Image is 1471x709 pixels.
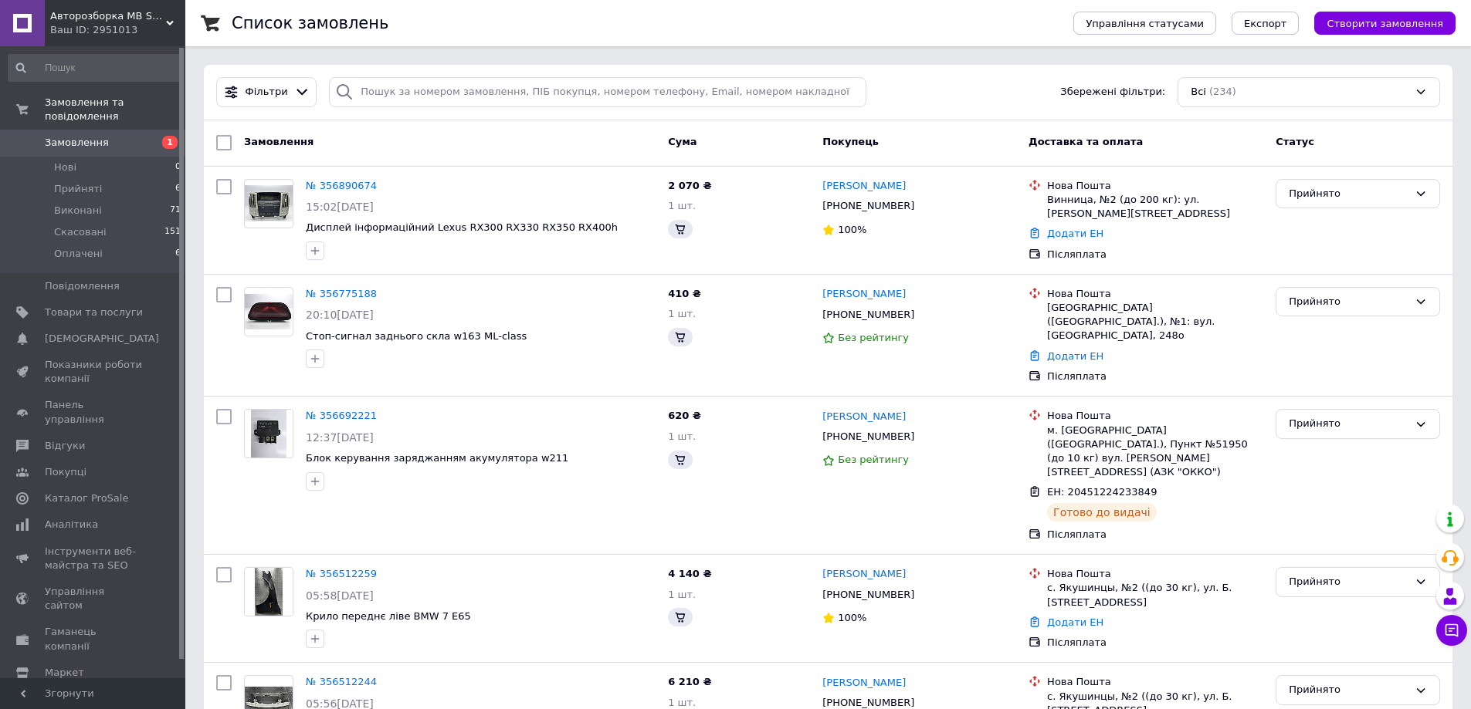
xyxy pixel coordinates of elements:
span: Каталог ProSale [45,491,128,505]
a: Фото товару [244,287,293,336]
a: Дисплей інформаційний Lexus RX300 RX330 RX350 RX400h [306,221,618,233]
div: Ваш ID: 2951013 [50,23,185,37]
div: Нова Пошта [1047,675,1263,689]
button: Створити замовлення [1314,12,1456,35]
a: Стоп-сигнал заднього скла w163 ML-class [306,330,527,342]
div: Готово до видачі [1047,503,1157,522]
a: Додати ЕН [1047,350,1103,362]
h1: Список замовлень [232,14,388,32]
span: (234) [1209,86,1236,97]
a: № 356512244 [306,676,377,687]
span: Виконані [54,204,102,218]
span: 151 [164,225,181,239]
div: Нова Пошта [1047,287,1263,301]
span: Замовлення [244,136,314,147]
span: 6 [175,182,181,196]
span: Гаманець компанії [45,625,143,653]
input: Пошук за номером замовлення, ПІБ покупця, номером телефону, Email, номером накладної [329,77,866,107]
span: Статус [1276,136,1314,147]
a: № 356775188 [306,288,377,299]
div: Прийнято [1289,294,1408,310]
div: [PHONE_NUMBER] [819,196,917,216]
a: Фото товару [244,179,293,228]
span: [DEMOGRAPHIC_DATA] [45,332,159,346]
div: [PHONE_NUMBER] [819,585,917,605]
button: Експорт [1232,12,1300,35]
div: Післяплата [1047,636,1263,650]
span: Покупець [822,136,879,147]
span: Створити замовлення [1327,18,1443,29]
span: Покупці [45,465,86,479]
span: 0 [175,160,181,174]
span: 2 070 ₴ [668,180,711,191]
span: 410 ₴ [668,288,701,299]
div: Винница, №2 (до 200 кг): ул. [PERSON_NAME][STREET_ADDRESS] [1047,193,1263,221]
span: 15:02[DATE] [306,201,374,213]
div: Прийнято [1289,416,1408,432]
a: Фото товару [244,567,293,616]
span: Аналітика [45,518,98,532]
div: Прийнято [1289,574,1408,590]
span: Замовлення [45,136,109,150]
div: Нова Пошта [1047,409,1263,423]
span: Без рейтингу [838,454,909,465]
span: Панель управління [45,398,143,426]
input: Пошук [8,54,182,82]
span: 6 [175,247,181,261]
a: [PERSON_NAME] [822,287,906,302]
span: Доставка та оплата [1029,136,1143,147]
div: Післяплата [1047,528,1263,542]
span: ЕН: 20451224233849 [1047,486,1157,498]
a: Крило переднє ліве BMW 7 E65 [306,610,471,622]
div: [GEOGRAPHIC_DATA] ([GEOGRAPHIC_DATA].), №1: вул. [GEOGRAPHIC_DATA], 248о [1047,301,1263,343]
a: Створити замовлення [1299,17,1456,29]
span: Замовлення та повідомлення [45,96,185,123]
a: Додати ЕН [1047,616,1103,628]
a: Фото товару [244,409,293,458]
span: Повідомлення [45,279,120,293]
span: Відгуки [45,439,85,453]
img: Фото товару [251,410,287,457]
button: Чат з покупцем [1436,615,1467,646]
span: Фільтри [246,85,288,100]
span: 1 шт. [668,430,696,442]
div: с. Якушинцы, №2 ((до 30 кг), ул. Б. [STREET_ADDRESS] [1047,581,1263,609]
a: [PERSON_NAME] [822,179,906,194]
a: [PERSON_NAME] [822,410,906,424]
span: Показники роботи компанії [45,358,143,386]
div: Нова Пошта [1047,567,1263,581]
span: Товари та послуги [45,306,143,319]
div: Післяплата [1047,248,1263,262]
div: Післяплата [1047,370,1263,383]
span: 1 [162,136,178,149]
div: [PHONE_NUMBER] [819,427,917,447]
div: Нова Пошта [1047,179,1263,193]
img: Фото товару [245,294,293,330]
div: Прийнято [1289,186,1408,202]
span: Нові [54,160,76,174]
div: [PHONE_NUMBER] [819,305,917,325]
span: 1 шт. [668,697,696,708]
span: 12:37[DATE] [306,431,374,444]
span: Експорт [1244,18,1287,29]
span: 1 шт. [668,308,696,319]
span: Всі [1191,85,1206,100]
span: Інструменти веб-майстра та SEO [45,545,143,572]
span: Управління сайтом [45,585,143,613]
a: Додати ЕН [1047,228,1103,239]
span: Оплачені [54,247,103,261]
img: Фото товару [245,185,293,221]
a: Блок керування заряджанням акумулятора w211 [306,452,568,464]
span: 20:10[DATE] [306,309,374,321]
span: Скасовані [54,225,107,239]
div: Прийнято [1289,682,1408,698]
span: 100% [838,224,866,235]
span: Прийняті [54,182,102,196]
span: 620 ₴ [668,410,701,421]
a: № 356692221 [306,410,377,421]
span: Маркет [45,666,84,680]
